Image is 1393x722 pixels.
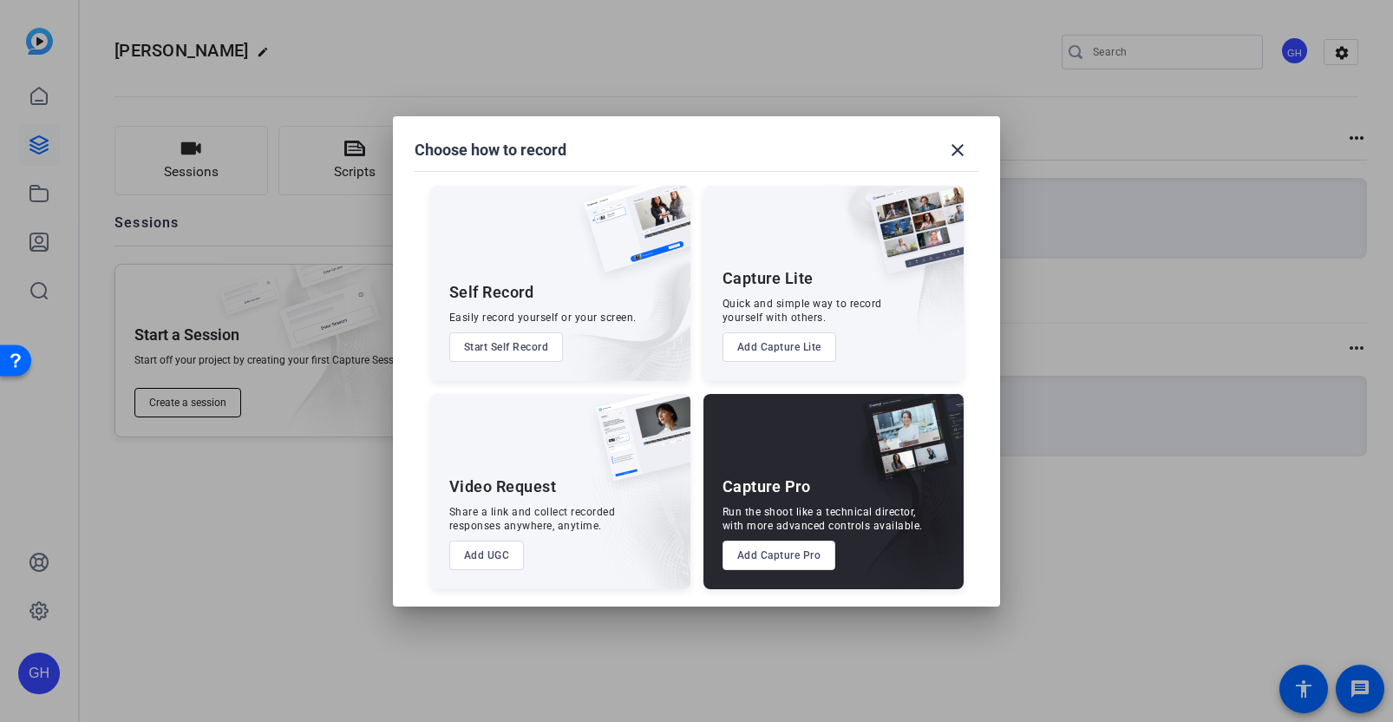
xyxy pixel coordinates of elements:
[449,282,534,303] div: Self Record
[723,476,811,497] div: Capture Pro
[856,186,964,292] img: capture-lite.png
[449,332,564,362] button: Start Self Record
[723,505,923,533] div: Run the shoot like a technical director, with more advanced controls available.
[449,476,557,497] div: Video Request
[723,541,836,570] button: Add Capture Pro
[723,268,814,289] div: Capture Lite
[415,140,566,161] h1: Choose how to record
[449,311,637,325] div: Easily record yourself or your screen.
[947,140,968,161] mat-icon: close
[723,297,882,325] div: Quick and simple way to record yourself with others.
[723,332,836,362] button: Add Capture Lite
[449,541,525,570] button: Add UGC
[808,186,964,359] img: embarkstudio-capture-lite.png
[571,186,690,290] img: self-record.png
[540,223,690,381] img: embarkstudio-self-record.png
[849,394,964,500] img: capture-pro.png
[449,505,616,533] div: Share a link and collect recorded responses anywhere, anytime.
[590,448,690,589] img: embarkstudio-ugc-content.png
[835,416,964,589] img: embarkstudio-capture-pro.png
[583,394,690,499] img: ugc-content.png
